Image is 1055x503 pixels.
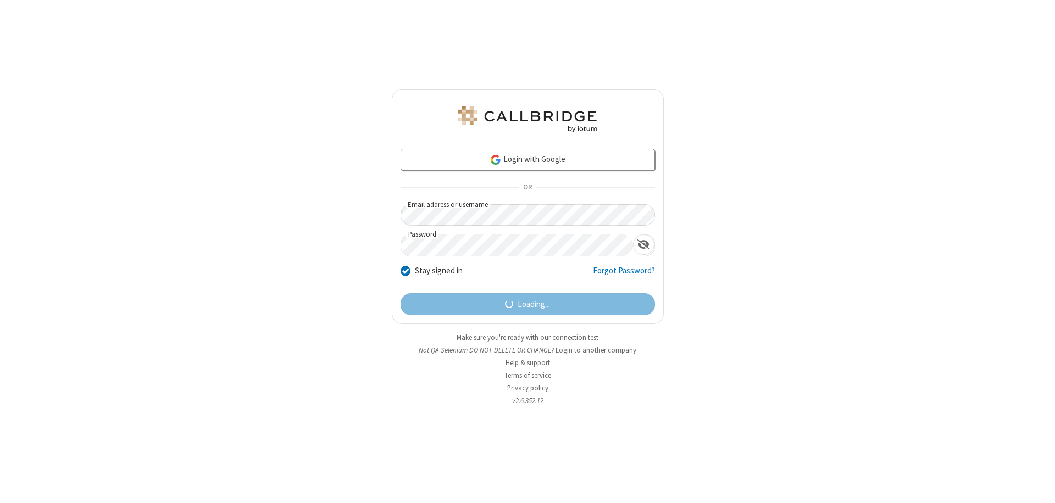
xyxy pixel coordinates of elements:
img: QA Selenium DO NOT DELETE OR CHANGE [456,106,599,132]
label: Stay signed in [415,265,463,277]
li: v2.6.352.12 [392,395,664,406]
input: Password [401,234,633,256]
a: Make sure you're ready with our connection test [457,333,598,342]
button: Login to another company [556,345,636,355]
button: Loading... [401,293,655,315]
a: Login with Google [401,149,655,171]
a: Privacy policy [507,383,548,393]
img: google-icon.png [490,154,502,166]
span: Loading... [518,298,550,311]
a: Terms of service [504,371,551,380]
div: Show password [633,234,654,255]
input: Email address or username [401,204,655,226]
a: Help & support [506,358,550,367]
a: Forgot Password? [593,265,655,286]
iframe: Chat [1028,474,1047,495]
span: OR [519,180,536,195]
li: Not QA Selenium DO NOT DELETE OR CHANGE? [392,345,664,355]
